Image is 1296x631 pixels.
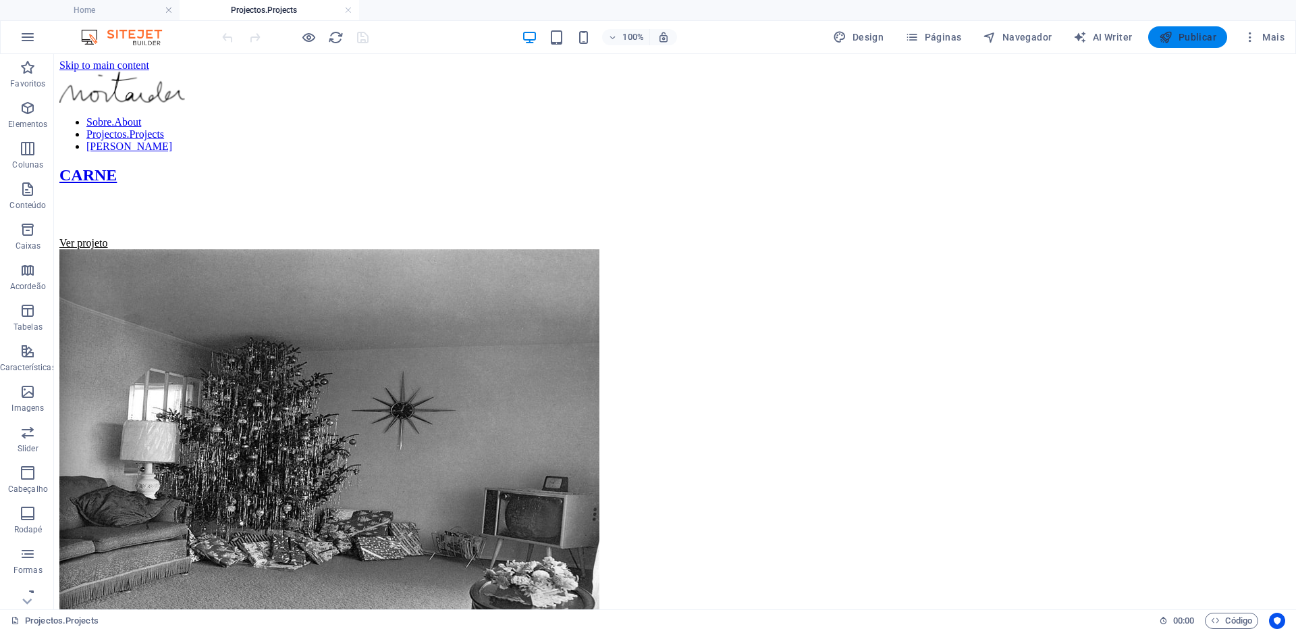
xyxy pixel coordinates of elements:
i: Recarregar página [328,30,344,45]
p: Imagens [11,403,44,413]
p: Rodapé [14,524,43,535]
button: Usercentrics [1269,613,1285,629]
h6: Tempo de sessão [1159,613,1195,629]
img: Editor Logo [78,29,179,45]
h4: Projectos.Projects [180,3,359,18]
button: Código [1205,613,1258,629]
button: Páginas [900,26,967,48]
button: 100% [602,29,650,45]
span: : [1183,615,1185,626]
span: Código [1211,613,1252,629]
span: AI Writer [1073,30,1132,44]
span: Design [833,30,884,44]
p: Favoritos [10,78,45,89]
p: Elementos [8,119,47,130]
div: Design (Ctrl+Alt+Y) [828,26,889,48]
button: Publicar [1148,26,1227,48]
h6: 100% [622,29,644,45]
p: Formas [13,565,43,576]
p: Conteúdo [9,200,46,211]
span: 00 00 [1173,613,1194,629]
button: Navegador [977,26,1057,48]
span: Páginas [905,30,961,44]
p: Tabelas [13,322,43,332]
button: Design [828,26,889,48]
p: Acordeão [10,281,46,292]
button: reload [327,29,344,45]
p: Cabeçalho [8,484,48,495]
a: Skip to main content [5,5,95,17]
p: Colunas [12,159,43,170]
p: Caixas [16,241,41,251]
span: Mais [1243,30,1285,44]
p: Slider [18,443,38,454]
a: Projectos.Projects [11,613,99,629]
button: AI Writer [1068,26,1137,48]
button: Mais [1238,26,1290,48]
span: Publicar [1159,30,1216,44]
span: Navegador [983,30,1052,44]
